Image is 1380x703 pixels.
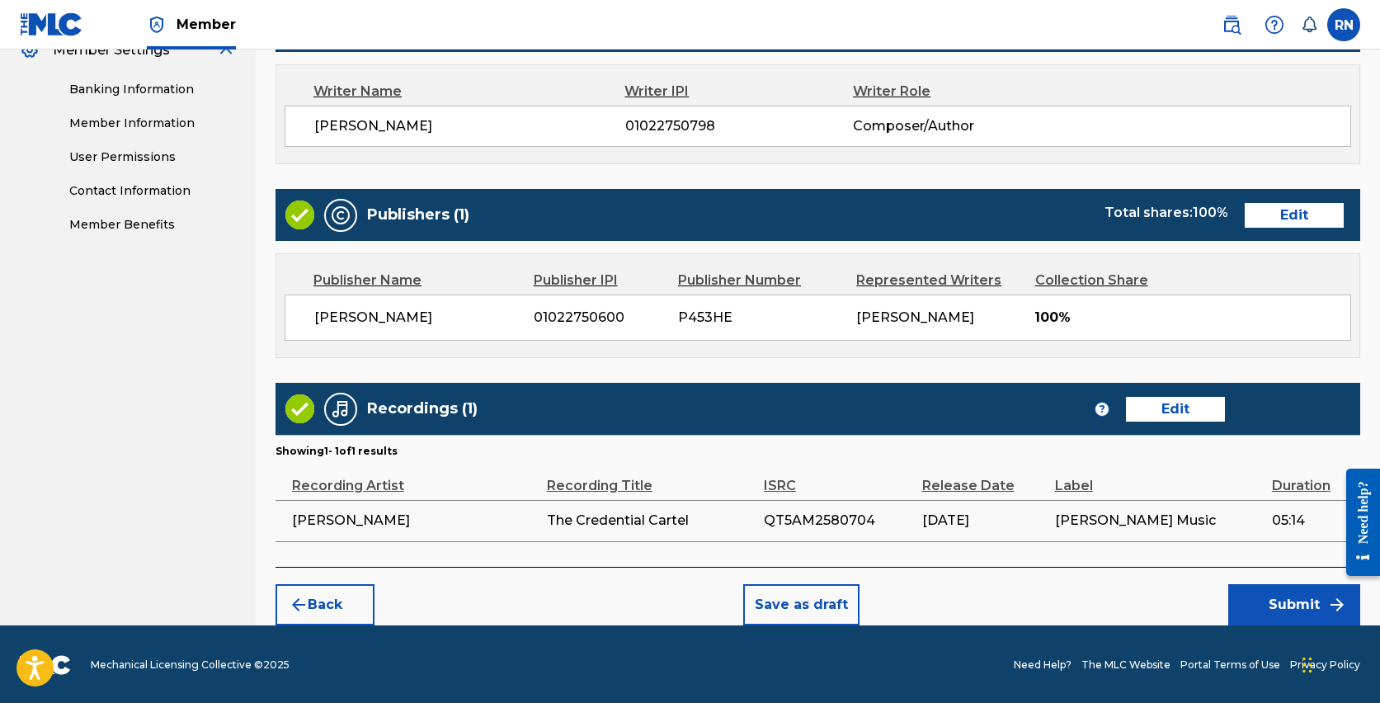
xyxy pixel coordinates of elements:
[1258,8,1291,41] div: Help
[331,399,351,419] img: Recordings
[534,271,666,290] div: Publisher IPI
[314,308,521,328] span: [PERSON_NAME]
[1265,15,1284,35] img: help
[69,149,236,166] a: User Permissions
[313,82,624,101] div: Writer Name
[292,511,539,531] span: [PERSON_NAME]
[177,15,236,34] span: Member
[1095,403,1109,416] span: ?
[764,459,914,496] div: ISRC
[547,459,756,496] div: Recording Title
[547,511,756,531] span: The Credential Cartel
[764,511,914,531] span: QT5AM2580704
[53,40,170,60] span: Member Settings
[367,399,478,418] h5: Recordings (1)
[743,584,860,625] button: Save as draft
[1193,205,1228,220] span: 100 %
[313,271,521,290] div: Publisher Name
[1180,658,1280,672] a: Portal Terms of Use
[1014,658,1072,672] a: Need Help?
[285,394,314,423] img: Valid
[20,655,71,675] img: logo
[1301,17,1317,33] div: Notifications
[1334,455,1380,588] iframe: Resource Center
[625,116,853,136] span: 01022750798
[276,584,374,625] button: Back
[367,205,469,224] h5: Publishers (1)
[1245,203,1344,228] button: Edit
[922,459,1047,496] div: Release Date
[20,12,83,36] img: MLC Logo
[292,459,539,496] div: Recording Artist
[856,309,974,325] span: [PERSON_NAME]
[1302,640,1312,690] div: Drag
[534,308,666,328] span: 01022750600
[1228,584,1360,625] button: Submit
[331,205,351,225] img: Publishers
[1298,624,1380,703] iframe: Chat Widget
[678,271,844,290] div: Publisher Number
[1081,658,1170,672] a: The MLC Website
[1055,511,1264,531] span: [PERSON_NAME] Music
[922,511,1047,531] span: [DATE]
[1290,658,1360,672] a: Privacy Policy
[1104,203,1228,223] div: Total shares:
[147,15,167,35] img: Top Rightsholder
[1272,459,1352,496] div: Duration
[1327,595,1347,615] img: f7272a7cc735f4ea7f67.svg
[69,182,236,200] a: Contact Information
[853,82,1061,101] div: Writer Role
[216,40,236,60] img: expand
[856,271,1022,290] div: Represented Writers
[1215,8,1248,41] a: Public Search
[285,201,314,229] img: Valid
[1035,271,1191,290] div: Collection Share
[91,658,290,672] span: Mechanical Licensing Collective © 2025
[1034,308,1350,328] span: 100%
[314,116,625,136] span: [PERSON_NAME]
[1055,459,1264,496] div: Label
[1222,15,1241,35] img: search
[1126,397,1225,422] button: Edit
[1327,8,1360,41] div: User Menu
[69,115,236,132] a: Member Information
[69,216,236,234] a: Member Benefits
[20,40,40,60] img: Member Settings
[1272,511,1352,531] span: 05:14
[289,595,308,615] img: 7ee5dd4eb1f8a8e3ef2f.svg
[678,308,844,328] span: P453HE
[276,444,398,459] p: Showing 1 - 1 of 1 results
[853,116,1060,136] span: Composer/Author
[69,81,236,98] a: Banking Information
[624,82,853,101] div: Writer IPI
